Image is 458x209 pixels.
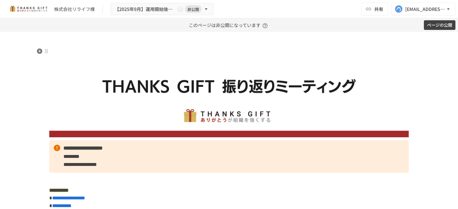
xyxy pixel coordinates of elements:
[8,4,49,14] img: mMP1OxWUAhQbsRWCurg7vIHe5HqDpP7qZo7fRoNLXQh
[405,5,445,13] div: [EMAIL_ADDRESS][DOMAIN_NAME]
[54,6,95,13] div: 株式会社リライフ様
[115,5,176,13] span: 【2025年9月】運用開始後振り返りミーティング
[424,20,455,30] button: ページの公開
[189,18,270,32] p: このページは非公開になっています
[361,3,388,15] button: 共有
[391,3,455,15] button: [EMAIL_ADDRESS][DOMAIN_NAME]
[374,5,383,13] span: 共有
[185,6,202,13] span: 非公開
[49,48,409,137] img: ywjCEzGaDRs6RHkpXm6202453qKEghjSpJ0uwcQsaCz
[110,3,214,15] button: 【2025年9月】運用開始後振り返りミーティング非公開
